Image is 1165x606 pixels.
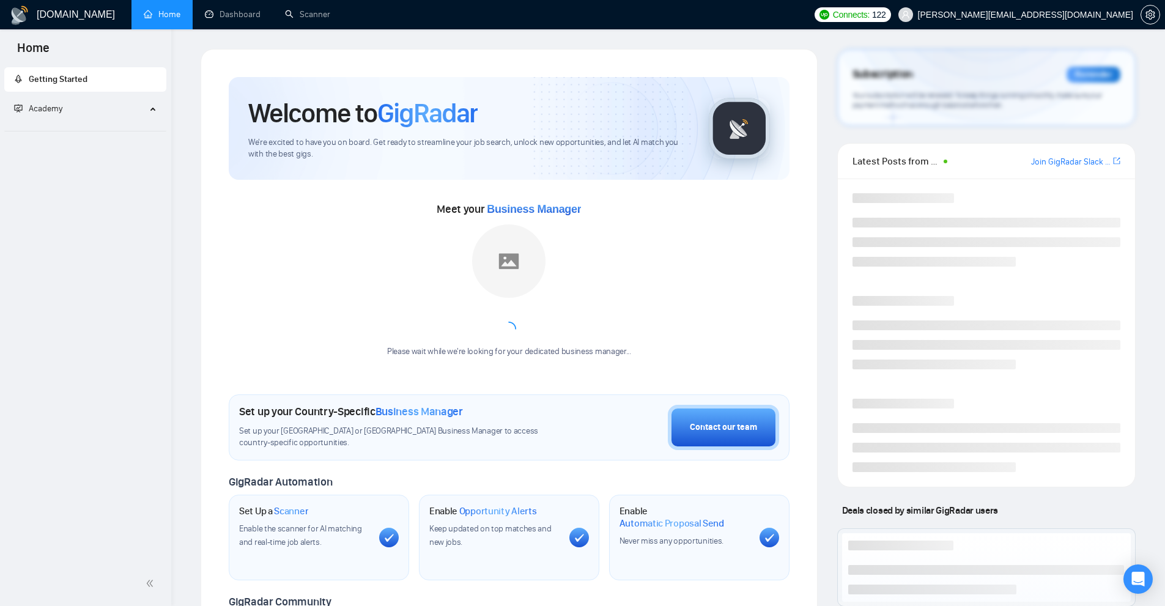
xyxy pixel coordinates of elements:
h1: Enable [619,505,750,529]
a: dashboardDashboard [205,9,261,20]
span: Deals closed by similar GigRadar users [837,500,1003,521]
span: user [901,10,910,19]
span: Subscription [852,64,913,85]
span: Enable the scanner for AI matching and real-time job alerts. [239,523,362,547]
button: setting [1141,5,1160,24]
span: Getting Started [29,74,87,84]
a: setting [1141,10,1160,20]
span: double-left [146,577,158,589]
span: Business Manager [487,203,581,215]
span: GigRadar [377,97,478,130]
span: GigRadar Automation [229,475,332,489]
a: homeHome [144,9,180,20]
img: logo [10,6,29,25]
li: Getting Started [4,67,166,92]
div: Please wait while we're looking for your dedicated business manager... [380,346,638,358]
div: Open Intercom Messenger [1123,564,1153,594]
a: export [1113,155,1120,167]
span: rocket [14,75,23,83]
img: gigradar-logo.png [709,98,770,159]
span: Academy [29,103,62,114]
span: Scanner [274,505,308,517]
a: Join GigRadar Slack Community [1031,155,1111,169]
span: export [1113,156,1120,166]
span: 122 [872,8,886,21]
span: Your subscription will be renewed. To keep things running smoothly, make sure your payment method... [852,91,1102,110]
h1: Enable [429,505,537,517]
img: upwork-logo.png [819,10,829,20]
div: Reminder [1067,67,1120,83]
span: Business Manager [375,405,463,418]
span: Home [7,39,59,65]
span: Opportunity Alerts [459,505,537,517]
div: Contact our team [690,421,757,434]
span: Set up your [GEOGRAPHIC_DATA] or [GEOGRAPHIC_DATA] Business Manager to access country-specific op... [239,426,563,449]
a: searchScanner [285,9,330,20]
span: We're excited to have you on board. Get ready to streamline your job search, unlock new opportuni... [248,137,689,160]
span: Latest Posts from the GigRadar Community [852,153,940,169]
span: loading [500,320,518,338]
h1: Set Up a [239,505,308,517]
span: Academy [14,103,62,114]
span: Connects: [833,8,870,21]
li: Academy Homepage [4,126,166,134]
h1: Welcome to [248,97,478,130]
h1: Set up your Country-Specific [239,405,463,418]
span: setting [1141,10,1159,20]
span: Never miss any opportunities. [619,536,723,546]
span: fund-projection-screen [14,104,23,113]
button: Contact our team [668,405,779,450]
img: placeholder.png [472,224,546,298]
span: Automatic Proposal Send [619,517,724,530]
span: Keep updated on top matches and new jobs. [429,523,552,547]
span: Meet your [437,202,581,216]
